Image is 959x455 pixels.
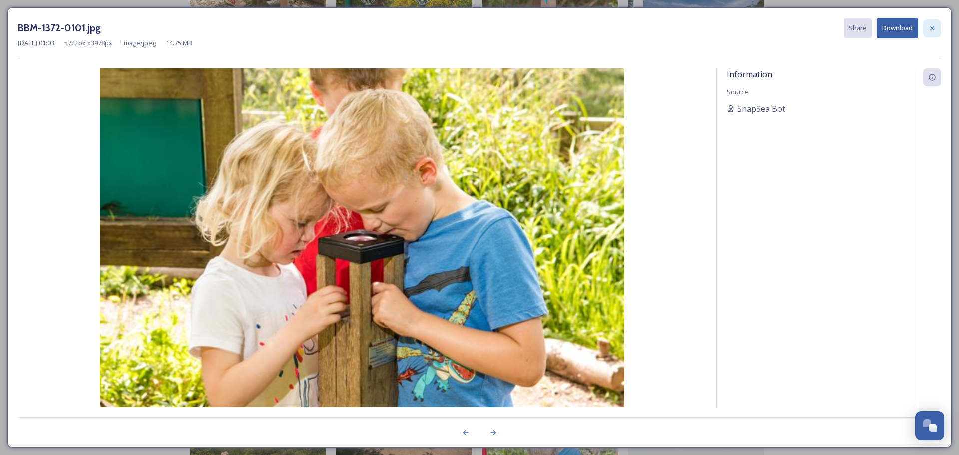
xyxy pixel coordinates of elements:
button: Share [844,18,872,38]
span: Information [727,69,772,80]
span: 14.75 MB [166,38,192,48]
img: 06949b34-6f95-4783-ad55-6c1a12a5e0c4.jpg [18,68,706,434]
button: Download [877,18,918,38]
span: [DATE] 01:03 [18,38,54,48]
h3: BBM-1372-0101.jpg [18,21,101,35]
span: SnapSea Bot [737,103,785,115]
span: Source [727,87,748,96]
span: image/jpeg [122,38,156,48]
span: 5721 px x 3978 px [64,38,112,48]
button: Open Chat [915,411,944,440]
